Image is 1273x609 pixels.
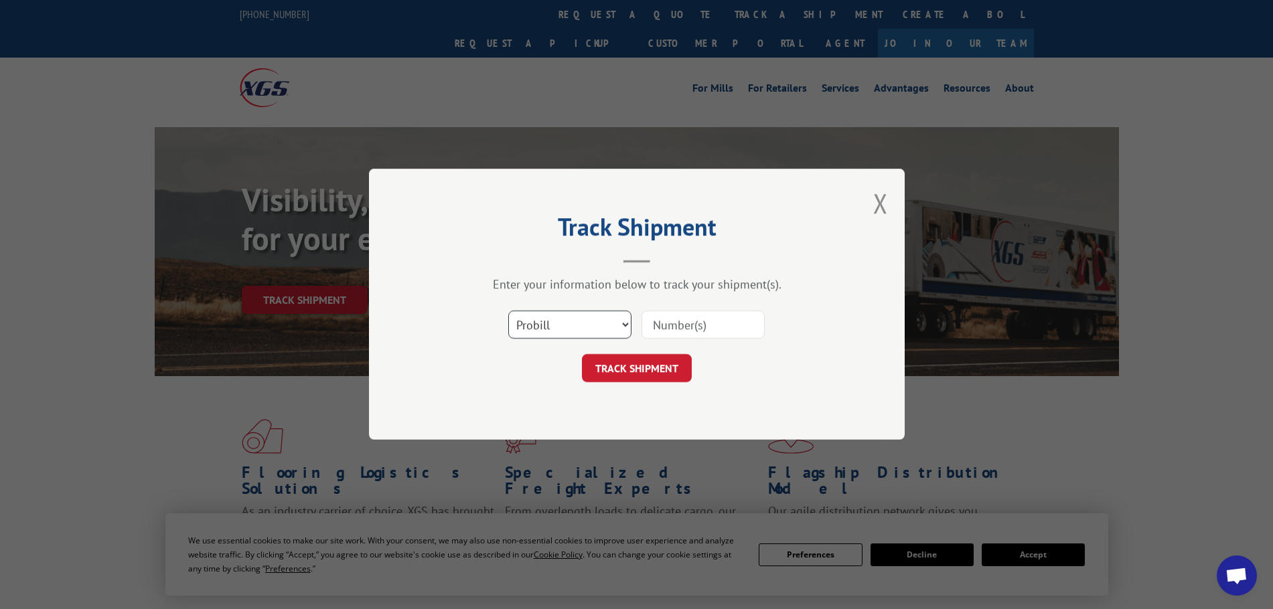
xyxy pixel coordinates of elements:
h2: Track Shipment [436,217,838,243]
div: Enter your information below to track your shipment(s). [436,277,838,292]
div: Open chat [1217,555,1257,596]
button: TRACK SHIPMENT [582,355,692,383]
button: Close modal [873,185,888,221]
input: Number(s) [642,311,765,339]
